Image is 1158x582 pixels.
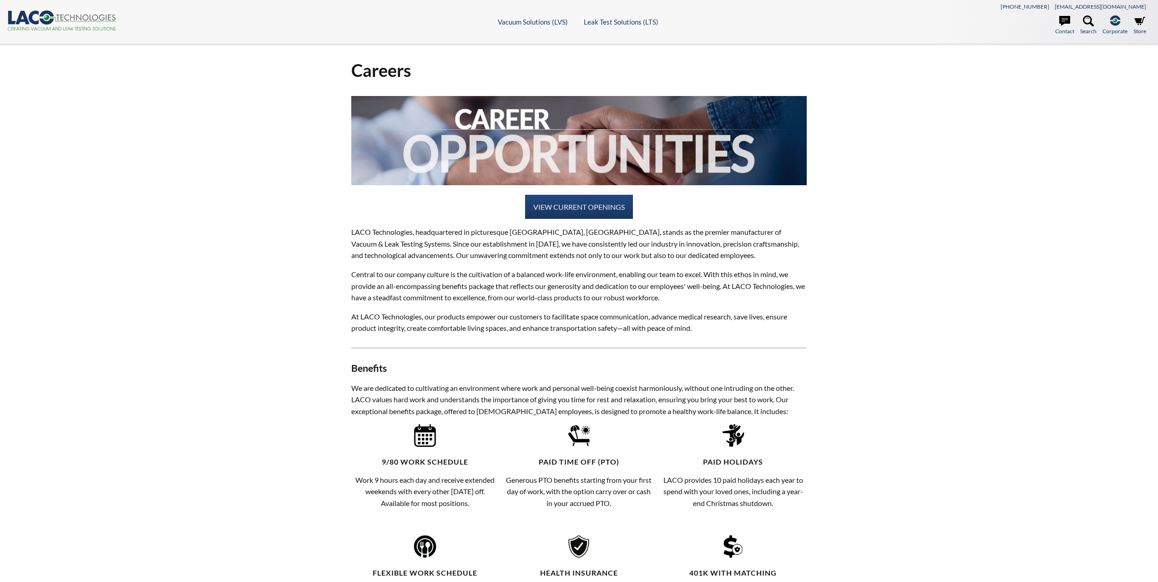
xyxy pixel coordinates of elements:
[351,474,499,509] p: Work 9 hours each day and receive extended weekends with every other [DATE] off. Available for mo...
[351,568,499,578] h4: Flexible Work Schedule
[351,382,807,417] p: We are dedicated to cultivating an environment where work and personal well-being coexist harmoni...
[659,568,807,578] h4: 401K with Matching
[567,535,590,558] img: Health_Insurance_Icon.png
[659,457,807,467] h4: Paid Holidays
[525,195,633,219] a: VIEW CURRENT OPENINGS
[1055,3,1146,10] a: [EMAIL_ADDRESS][DOMAIN_NAME]
[498,18,568,26] a: Vacuum Solutions (LVS)
[722,424,744,447] img: Paid_Holidays_Icon.png
[506,568,653,578] h4: Health Insurance
[351,59,807,81] h1: Careers
[659,474,807,509] p: LACO provides 10 paid holidays each year to spend with your loved ones, including a year-end Chri...
[351,96,807,185] img: 2024-Career-Opportunities.jpg
[506,457,653,467] h4: Paid Time Off (PTO)
[567,424,590,447] img: Paid_Time_Off_%28PTO%29_Icon.png
[506,474,653,509] p: Generous PTO benefits starting from your first day of work, with the option carry over or cash in...
[351,268,807,304] p: Central to our company culture is the cultivation of a balanced work-life environment, enabling o...
[722,535,744,558] img: 401K_with_Matching_icon.png
[351,457,499,467] h4: 9/80 Work Schedule
[1133,15,1146,35] a: Store
[1080,15,1097,35] a: Search
[414,535,436,558] img: Flexible_Work_Schedule_Icon.png
[1055,15,1074,35] a: Contact
[584,18,658,26] a: Leak Test Solutions (LTS)
[351,362,807,375] h3: Benefits
[414,424,436,447] img: 9-80_Work_Schedule_Icon.png
[351,226,807,261] p: LACO Technologies, headquartered in picturesque [GEOGRAPHIC_DATA], [GEOGRAPHIC_DATA], stands as t...
[1102,27,1128,35] span: Corporate
[1001,3,1049,10] a: [PHONE_NUMBER]
[351,311,807,334] p: At LACO Technologies, our products empower our customers to facilitate space communication, advan...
